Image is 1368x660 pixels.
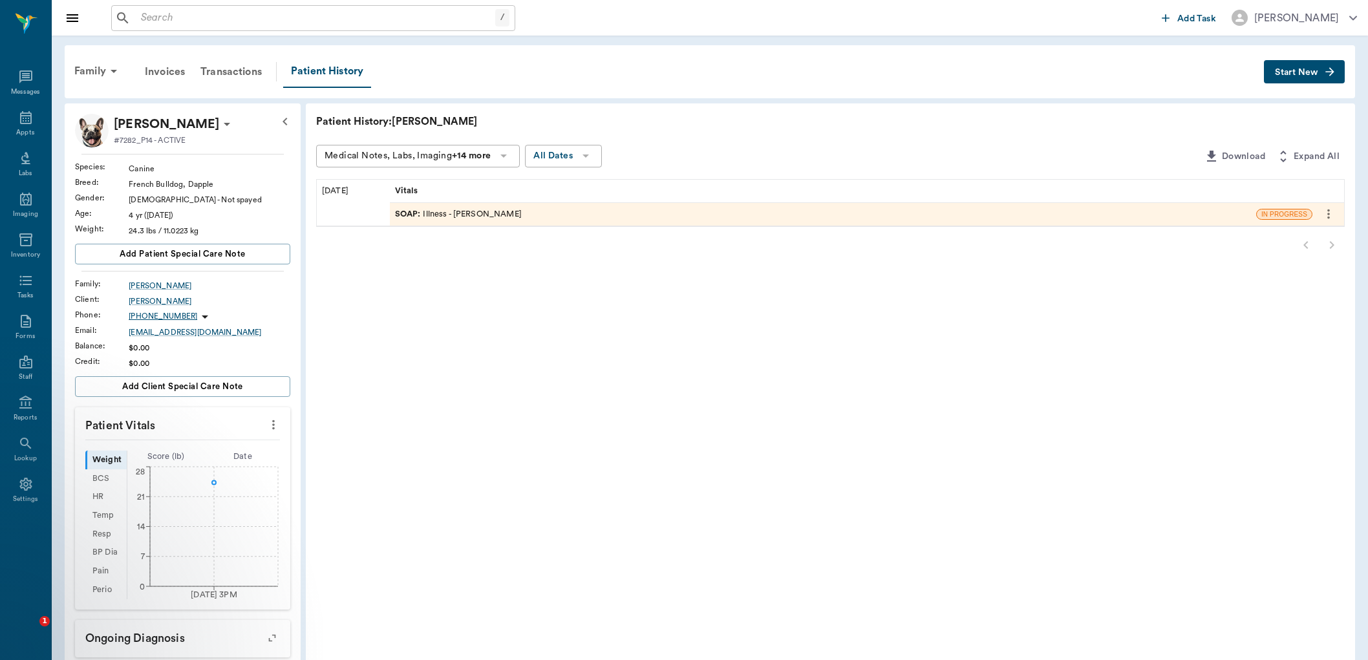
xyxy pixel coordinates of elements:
div: Credit : [75,356,129,367]
iframe: Intercom notifications message [10,535,268,625]
button: Download [1199,145,1270,169]
p: Patient Vitals [75,407,290,440]
a: [PERSON_NAME] [129,280,290,292]
button: more [263,414,284,436]
div: French Bulldog, Dapple [129,178,290,190]
div: $0.00 [129,342,290,354]
div: Medical Notes, Labs, Imaging [325,148,491,164]
div: [DATE] [317,180,390,226]
a: Invoices [137,56,193,87]
div: Forms [16,332,35,341]
div: Lookup [14,454,37,463]
div: Inventory [11,250,40,260]
span: SOAP : [395,208,423,220]
button: [PERSON_NAME] [1221,6,1367,30]
button: Expand All [1270,145,1345,169]
div: HR [85,488,127,507]
div: Age : [75,208,129,219]
div: [PERSON_NAME] [1254,10,1339,26]
div: Score ( lb ) [127,451,204,463]
div: Client : [75,293,129,305]
a: [PERSON_NAME] [129,295,290,307]
div: Weight : [75,223,129,235]
div: Breed : [75,176,129,188]
p: [PERSON_NAME] [114,114,219,134]
div: Temp [85,506,127,525]
div: Tasks [17,291,34,301]
img: Profile Image [75,114,109,147]
div: Appts [16,128,34,138]
div: / [495,9,509,27]
div: Labs [19,169,32,178]
button: All Dates [525,145,602,167]
div: Fiona Najera [114,114,219,134]
div: Date [204,451,281,463]
p: #7282_P14 - ACTIVE [114,134,186,146]
div: 24.3 lbs / 11.0223 kg [129,225,290,237]
button: Start New [1264,60,1345,84]
div: Gender : [75,192,129,204]
a: Patient History [283,56,371,88]
b: +14 more [452,151,491,160]
div: Staff [19,372,32,382]
div: Illness - [PERSON_NAME] [395,208,522,220]
span: Add client Special Care Note [122,379,243,394]
button: Close drawer [59,5,85,31]
tspan: 28 [136,467,145,475]
button: Add Task [1157,6,1221,30]
button: Add patient Special Care Note [75,244,290,264]
div: BCS [85,469,127,488]
div: Resp [85,525,127,544]
a: Transactions [193,56,270,87]
div: Phone : [75,309,129,321]
input: Search [136,9,495,27]
span: 1 [39,616,50,626]
div: Family [67,56,129,87]
button: Add client Special Care Note [75,376,290,397]
div: Reports [14,413,37,423]
p: [PHONE_NUMBER] [129,311,197,322]
p: Patient History: [PERSON_NAME] [316,114,704,129]
span: IN PROGRESS [1257,209,1312,219]
div: Balance : [75,340,129,352]
span: Add patient Special Care Note [120,247,245,261]
div: Messages [11,87,41,97]
div: $0.00 [129,357,290,369]
tspan: 14 [137,523,145,531]
button: more [1318,203,1339,225]
div: Settings [13,495,39,504]
tspan: 21 [137,493,145,500]
div: [DEMOGRAPHIC_DATA] - Not spayed [129,194,290,206]
div: Family : [75,278,129,290]
span: Expand All [1294,149,1340,165]
div: Species : [75,161,129,173]
iframe: Intercom live chat [13,616,44,647]
p: Ongoing diagnosis [75,620,290,652]
div: Email : [75,325,129,336]
div: 4 yr ([DATE]) [129,209,290,221]
div: Weight [85,451,127,469]
a: [EMAIL_ADDRESS][DOMAIN_NAME] [129,326,290,338]
div: Canine [129,163,290,175]
span: Vitals [395,185,421,197]
div: Imaging [13,209,38,219]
